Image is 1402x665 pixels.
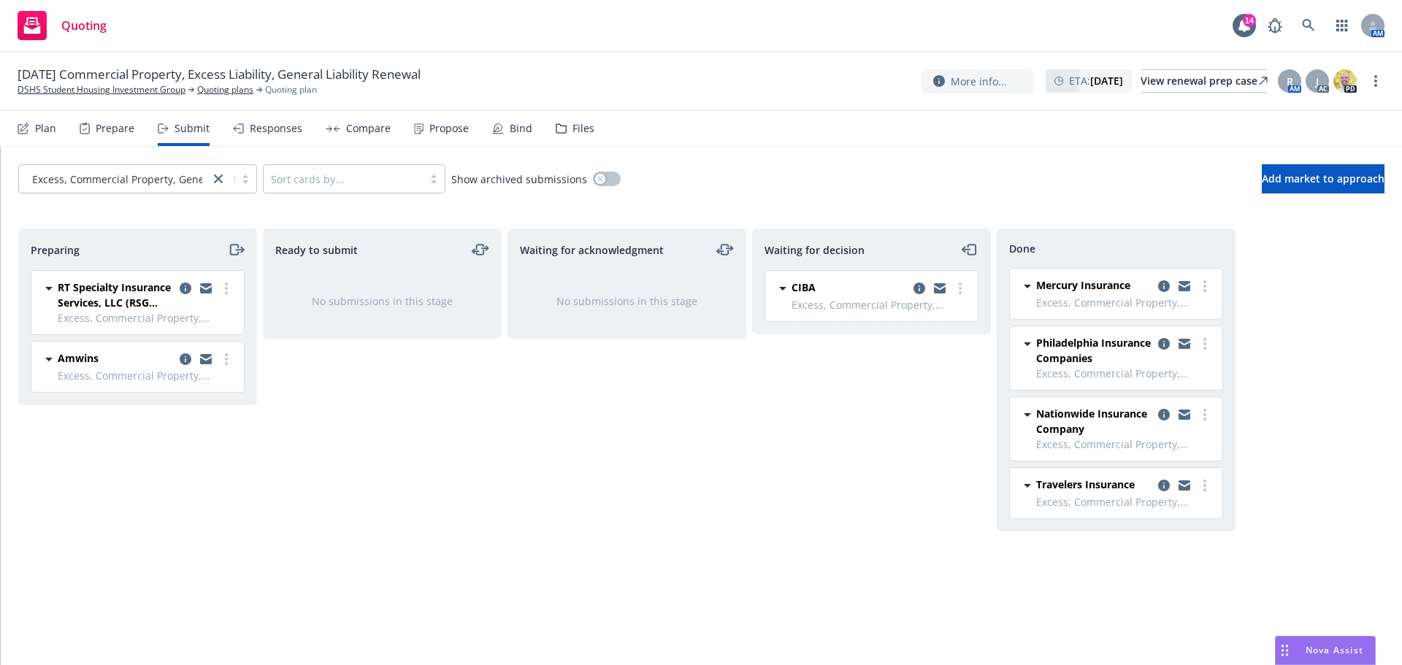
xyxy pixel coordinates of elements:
span: Excess, Commercial Property, General Liability [1036,494,1214,510]
div: Submit [175,123,210,134]
a: copy logging email [177,350,194,368]
span: Excess, Commercial Property, General Liability [58,368,235,383]
a: DSHS Student Housing Investment Group [18,83,185,96]
a: copy logging email [1155,406,1173,423]
a: close [210,170,227,188]
div: 14 [1243,14,1256,27]
span: ETA : [1069,73,1123,88]
a: copy logging email [1155,335,1173,353]
span: Done [1009,241,1035,256]
span: [DATE] Commercial Property, Excess Liability, General Liability Renewal [18,66,421,83]
a: copy logging email [911,280,928,297]
a: moveLeft [961,241,978,258]
a: more [218,280,235,297]
span: Show archived submissions [451,172,587,187]
a: more [1196,277,1214,295]
span: More info... [951,74,1007,89]
img: photo [1333,69,1357,93]
span: Excess, Commercial Property, General Lia... [26,172,202,187]
button: More info... [922,69,1034,93]
strong: [DATE] [1090,74,1123,88]
span: Excess, Commercial Property, General Liability [58,310,235,326]
a: Quoting [12,5,112,46]
span: Excess, Commercial Property, General Liability [1036,295,1214,310]
div: Responses [250,123,302,134]
span: Waiting for acknowledgment [520,242,664,258]
a: more [1196,406,1214,423]
a: more [1196,477,1214,494]
span: Quoting [61,20,107,31]
span: Waiting for decision [765,242,865,258]
span: Preparing [31,242,80,258]
a: copy logging email [1176,477,1193,494]
a: copy logging email [1176,406,1193,423]
span: Ready to submit [275,242,358,258]
a: moveRight [227,241,245,258]
div: Bind [510,123,532,134]
a: copy logging email [197,350,215,368]
a: Search [1294,11,1323,40]
span: Nationwide Insurance Company [1036,406,1152,437]
a: copy logging email [1176,335,1193,353]
a: moveLeftRight [716,241,734,258]
a: copy logging email [197,280,215,297]
span: Excess, Commercial Property, General Liability [1036,437,1214,452]
span: Add market to approach [1262,172,1384,185]
span: Philadelphia Insurance Companies [1036,335,1152,366]
span: Excess, Commercial Property, General Liability [1036,366,1214,381]
span: R [1287,74,1293,89]
a: copy logging email [177,280,194,297]
a: copy logging email [1176,277,1193,295]
span: CIBA [792,280,816,295]
div: Drag to move [1276,637,1294,664]
a: View renewal prep case [1141,69,1268,93]
a: copy logging email [931,280,949,297]
a: more [951,280,969,297]
span: Quoting plan [265,83,317,96]
a: Quoting plans [197,83,253,96]
a: Report a Bug [1260,11,1290,40]
div: Files [572,123,594,134]
div: No submissions in this stage [287,293,478,309]
a: more [1367,72,1384,90]
span: Excess, Commercial Property, General Liability [792,297,969,312]
a: copy logging email [1155,277,1173,295]
span: Travelers Insurance [1036,477,1135,492]
span: RT Specialty Insurance Services, LLC (RSG Specialty, LLC) [58,280,174,310]
a: copy logging email [1155,477,1173,494]
span: Amwins [58,350,99,366]
div: View renewal prep case [1141,70,1268,92]
button: Nova Assist [1275,636,1376,665]
div: Plan [35,123,56,134]
div: Compare [346,123,391,134]
a: more [218,350,235,368]
span: J [1316,74,1319,89]
div: No submissions in this stage [532,293,722,309]
button: Add market to approach [1262,164,1384,193]
div: Propose [429,123,469,134]
span: Excess, Commercial Property, General Lia... [32,172,243,187]
a: moveLeftRight [472,241,489,258]
span: Mercury Insurance [1036,277,1130,293]
span: Nova Assist [1306,644,1363,656]
a: more [1196,335,1214,353]
div: Prepare [96,123,134,134]
a: Switch app [1328,11,1357,40]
